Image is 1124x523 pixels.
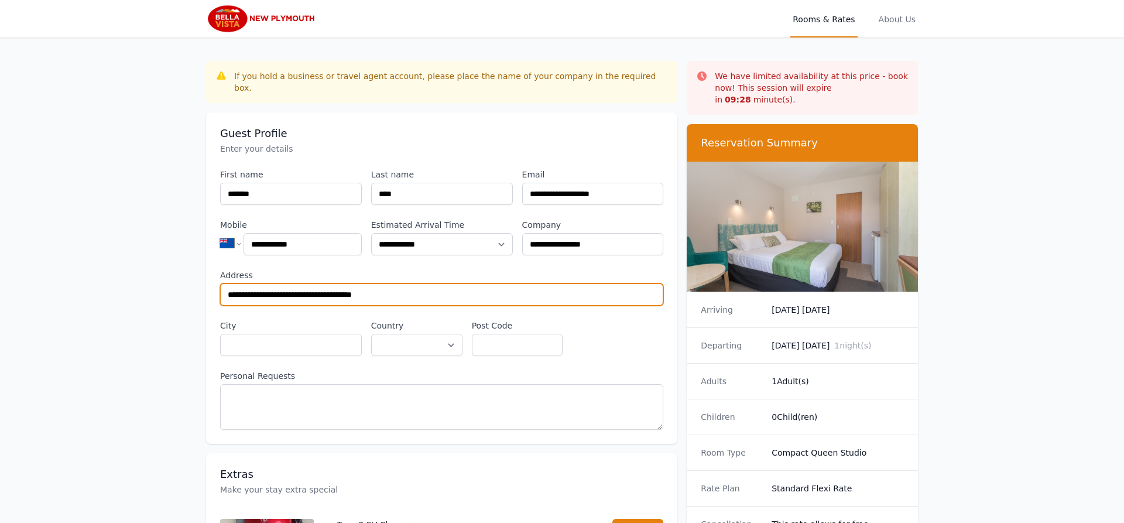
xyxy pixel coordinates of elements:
[371,219,513,231] label: Estimated Arrival Time
[220,143,663,155] p: Enter your details
[206,5,318,33] img: Bella Vista New Plymouth
[725,95,751,104] strong: 09 : 28
[701,304,762,316] dt: Arriving
[220,484,663,495] p: Make your stay extra special
[522,219,664,231] label: Company
[220,127,663,141] h3: Guest Profile
[772,340,904,351] dd: [DATE] [DATE]
[772,483,904,494] dd: Standard Flexi Rate
[701,483,762,494] dt: Rate Plan
[701,447,762,459] dt: Room Type
[687,162,918,292] img: Compact Queen Studio
[522,169,664,180] label: Email
[701,340,762,351] dt: Departing
[772,304,904,316] dd: [DATE] [DATE]
[220,169,362,180] label: First name
[834,341,871,350] span: 1 night(s)
[772,411,904,423] dd: 0 Child(ren)
[772,447,904,459] dd: Compact Queen Studio
[701,375,762,387] dt: Adults
[371,320,462,331] label: Country
[220,370,663,382] label: Personal Requests
[234,70,668,94] div: If you hold a business or travel agent account, please place the name of your company in the requ...
[472,320,563,331] label: Post Code
[220,269,663,281] label: Address
[220,467,663,481] h3: Extras
[701,136,904,150] h3: Reservation Summary
[220,320,362,331] label: City
[371,169,513,180] label: Last name
[772,375,904,387] dd: 1 Adult(s)
[715,70,909,105] p: We have limited availability at this price - book now! This session will expire in minute(s).
[701,411,762,423] dt: Children
[220,219,362,231] label: Mobile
